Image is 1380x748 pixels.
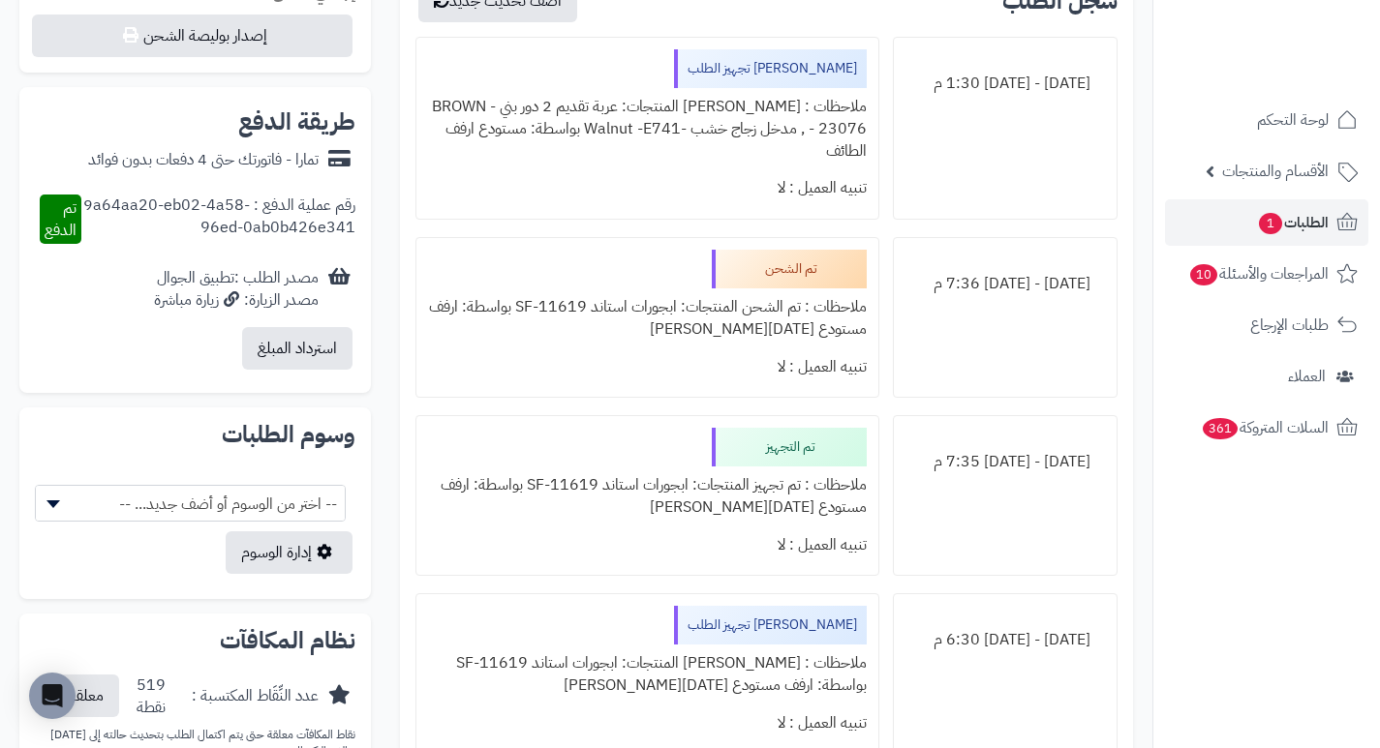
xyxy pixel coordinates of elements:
span: العملاء [1288,363,1326,390]
div: ملاحظات : [PERSON_NAME] المنتجات: عربة تقديم 2 دور بني - BROWN - 23076 , مدخل زجاج خشب -Walnut -E... [428,88,866,170]
div: ملاحظات : [PERSON_NAME] المنتجات: ابجورات استاند SF-11619 بواسطة: ارفف مستودع [DATE][PERSON_NAME] [428,644,866,704]
span: لوحة التحكم [1257,106,1329,134]
div: مصدر الزيارة: زيارة مباشرة [154,289,319,312]
div: 519 [137,674,166,719]
span: -- اختر من الوسوم أو أضف جديد... -- [36,486,345,523]
div: نقطة [137,697,166,719]
button: إصدار بوليصة الشحن [32,15,353,57]
div: [DATE] - [DATE] 6:30 م [905,621,1105,659]
div: تمارا - فاتورتك حتى 4 دفعات بدون فوائد [88,149,319,171]
div: رقم عملية الدفع : 9a64aa20-eb02-4a58-96ed-0ab0b426e341 [81,194,355,245]
a: إدارة الوسوم [226,531,353,574]
div: [DATE] - [DATE] 7:36 م [905,265,1105,303]
div: تنبيه العميل : لا [428,348,866,386]
div: [DATE] - [DATE] 1:30 م [905,65,1105,103]
h2: نظام المكافآت [35,629,355,652]
div: [PERSON_NAME] تجهيز الطلب [674,606,867,644]
div: Open Intercom Messenger [29,673,76,719]
span: 1 [1259,213,1282,234]
h2: طريقة الدفع [238,110,355,134]
div: تم التجهيز [712,428,867,466]
button: معلقة [38,674,119,717]
span: -- اختر من الوسوم أو أضف جديد... -- [35,485,346,522]
span: تم الدفع [45,196,77,242]
a: طلبات الإرجاع [1165,302,1368,348]
span: الأقسام والمنتجات [1222,158,1329,185]
div: تنبيه العميل : لا [428,169,866,207]
a: السلات المتروكة361 [1165,404,1368,451]
div: مصدر الطلب :تطبيق الجوال [154,267,319,312]
span: 361 [1203,418,1238,439]
div: [DATE] - [DATE] 7:35 م [905,443,1105,481]
a: لوحة التحكم [1165,97,1368,143]
div: ملاحظات : تم تجهيز المنتجات: ابجورات استاند SF-11619 بواسطة: ارفف مستودع [DATE][PERSON_NAME] [428,466,866,526]
span: 10 [1190,264,1217,285]
h2: وسوم الطلبات [35,423,355,446]
span: الطلبات [1257,209,1329,236]
div: تنبيه العميل : لا [428,704,866,742]
div: [PERSON_NAME] تجهيز الطلب [674,49,867,88]
button: استرداد المبلغ [242,327,353,370]
div: عدد النِّقَاط المكتسبة : [192,685,319,707]
span: السلات المتروكة [1201,414,1329,441]
a: المراجعات والأسئلة10 [1165,251,1368,297]
a: العملاء [1165,353,1368,400]
div: تم الشحن [712,250,867,288]
div: تنبيه العميل : لا [428,526,866,564]
div: ملاحظات : تم الشحن المنتجات: ابجورات استاند SF-11619 بواسطة: ارفف مستودع [DATE][PERSON_NAME] [428,288,866,348]
a: الطلبات1 [1165,199,1368,246]
span: طلبات الإرجاع [1250,312,1329,339]
span: المراجعات والأسئلة [1188,260,1329,287]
